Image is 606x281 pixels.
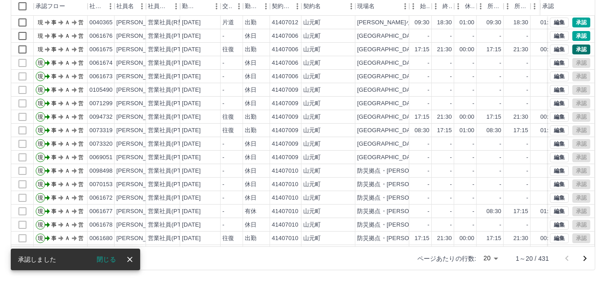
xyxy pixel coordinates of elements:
[540,126,555,135] div: 01:00
[51,168,57,174] text: 事
[89,140,113,148] div: 0073320
[550,152,569,162] button: 編集
[272,72,298,81] div: 41407006
[473,72,474,81] div: -
[357,126,419,135] div: [GEOGRAPHIC_DATA]
[303,99,321,108] div: 山元町
[222,140,224,148] div: -
[428,99,429,108] div: -
[116,180,165,189] div: [PERSON_NAME]
[550,125,569,135] button: 編集
[572,45,590,54] button: 承認
[357,59,472,67] div: [GEOGRAPHIC_DATA] 勤労青少年ホーム
[550,179,569,189] button: 編集
[500,140,501,148] div: -
[473,99,474,108] div: -
[65,154,70,161] text: Ａ
[415,45,429,54] div: 17:15
[550,18,569,27] button: 編集
[513,45,528,54] div: 21:30
[182,59,201,67] div: [DATE]
[89,18,113,27] div: 0040365
[550,31,569,41] button: 編集
[78,141,84,147] text: 営
[450,72,452,81] div: -
[51,127,57,134] text: 事
[222,32,224,40] div: -
[182,72,201,81] div: [DATE]
[487,45,501,54] div: 17:15
[222,126,234,135] div: 往復
[245,126,257,135] div: 出勤
[428,32,429,40] div: -
[272,86,298,94] div: 41407009
[38,168,43,174] text: 現
[500,32,501,40] div: -
[78,46,84,53] text: 営
[116,32,165,40] div: [PERSON_NAME]
[526,99,528,108] div: -
[89,59,113,67] div: 0061674
[182,126,201,135] div: [DATE]
[38,46,43,53] text: 現
[303,18,321,27] div: 山元町
[38,154,43,161] text: 現
[116,167,183,175] div: [PERSON_NAME] 脚三
[550,139,569,149] button: 編集
[303,126,321,135] div: 山元町
[415,18,429,27] div: 09:30
[182,32,201,40] div: [DATE]
[51,141,57,147] text: 事
[51,114,57,120] text: 事
[182,86,201,94] div: [DATE]
[272,140,298,148] div: 41407009
[357,72,472,81] div: [GEOGRAPHIC_DATA] 勤労青少年ホーム
[78,168,84,174] text: 営
[65,114,70,120] text: Ａ
[550,233,569,243] button: 編集
[89,180,113,189] div: 0070153
[450,59,452,67] div: -
[357,180,483,189] div: 防災拠点・[PERSON_NAME]地域交流センター
[89,86,113,94] div: 0105490
[148,18,191,27] div: 営業社員(R契約)
[460,113,474,121] div: 00:00
[272,180,298,189] div: 41407010
[540,18,555,27] div: 01:00
[38,181,43,187] text: 現
[65,127,70,134] text: Ａ
[272,167,298,175] div: 41407010
[428,72,429,81] div: -
[222,72,224,81] div: -
[526,153,528,162] div: -
[116,18,165,27] div: [PERSON_NAME]
[550,71,569,81] button: 編集
[357,45,472,54] div: [GEOGRAPHIC_DATA] 勤労青少年ホーム
[428,140,429,148] div: -
[526,140,528,148] div: -
[303,72,321,81] div: 山元町
[272,126,298,135] div: 41407009
[182,180,201,189] div: [DATE]
[65,141,70,147] text: Ａ
[148,113,195,121] div: 営業社員(PT契約)
[222,86,224,94] div: -
[245,86,257,94] div: 休日
[357,18,471,27] div: [PERSON_NAME]小学校放課後児童クラブ
[437,113,452,121] div: 21:30
[245,180,257,189] div: 休日
[473,153,474,162] div: -
[437,18,452,27] div: 18:30
[78,154,84,161] text: 営
[148,180,195,189] div: 営業社員(PT契約)
[78,60,84,66] text: 営
[51,87,57,93] text: 事
[428,59,429,67] div: -
[428,86,429,94] div: -
[51,19,57,26] text: 事
[245,167,257,175] div: 休日
[222,167,224,175] div: -
[357,140,419,148] div: [GEOGRAPHIC_DATA]
[303,86,321,94] div: 山元町
[357,32,472,40] div: [GEOGRAPHIC_DATA] 勤労青少年ホーム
